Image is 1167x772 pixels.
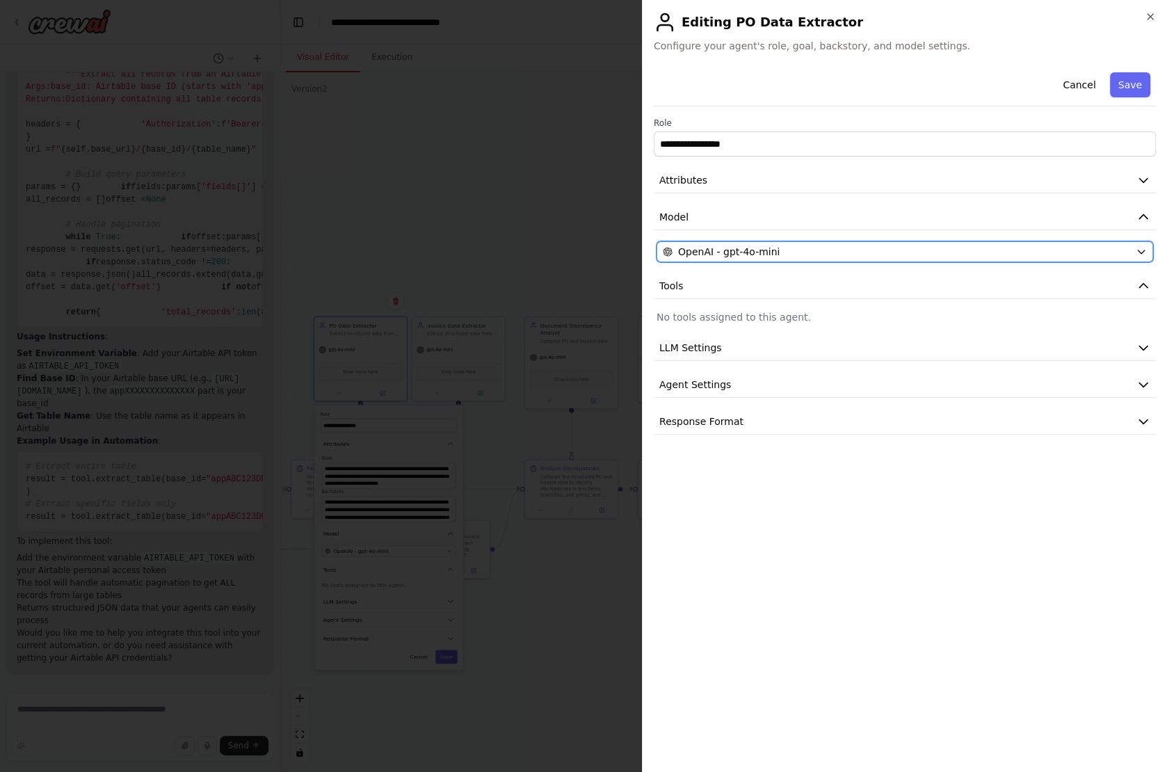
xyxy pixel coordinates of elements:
[654,118,1156,129] label: Role
[659,173,707,187] span: Attributes
[659,341,722,355] span: LLM Settings
[659,415,743,428] span: Response Format
[654,11,1156,33] h2: Editing PO Data Extractor
[654,204,1156,230] button: Model
[654,335,1156,361] button: LLM Settings
[654,372,1156,398] button: Agent Settings
[659,378,731,392] span: Agent Settings
[1054,72,1104,97] button: Cancel
[678,245,780,259] span: OpenAI - gpt-4o-mini
[659,279,684,293] span: Tools
[1110,72,1150,97] button: Save
[654,273,1156,299] button: Tools
[657,241,1153,262] button: OpenAI - gpt-4o-mini
[654,39,1156,53] span: Configure your agent's role, goal, backstory, and model settings.
[657,310,1153,324] p: No tools assigned to this agent.
[659,210,689,224] span: Model
[654,168,1156,193] button: Attributes
[654,409,1156,435] button: Response Format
